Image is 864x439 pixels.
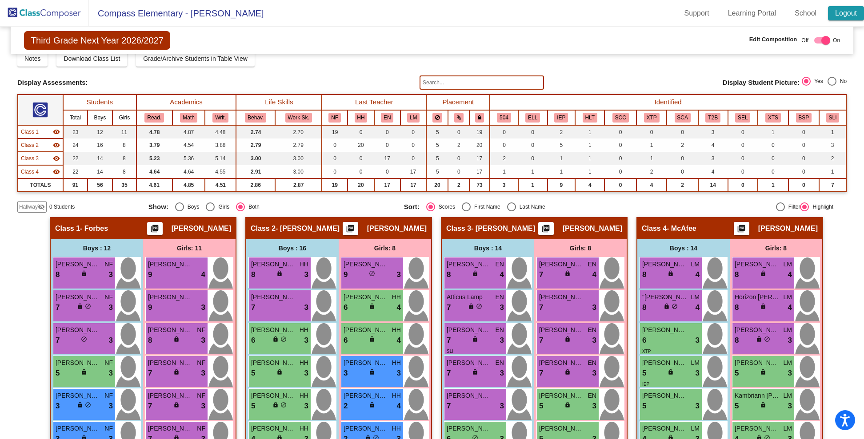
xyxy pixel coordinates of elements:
[348,178,374,192] td: 20
[826,113,840,123] button: SLI
[448,110,469,125] th: Keep with students
[374,138,400,152] td: 0
[374,125,400,138] td: 0
[63,165,88,178] td: 22
[53,142,60,149] mat-icon: visibility
[698,165,728,178] td: 4
[112,165,136,178] td: 8
[525,113,540,123] button: ELL
[348,165,374,178] td: 0
[21,154,39,162] span: Class 3
[251,224,276,233] span: Class 2
[322,110,348,125] th: Nikki Forbes
[728,110,758,125] th: Student sees Counselor/SSW
[143,55,248,62] span: Grade/Archive Students in Table View
[539,260,584,269] span: [PERSON_NAME]
[63,152,88,165] td: 22
[448,178,469,192] td: 2
[788,125,820,138] td: 0
[667,110,698,125] th: Self-Contained ASD
[575,125,604,138] td: 1
[819,152,846,165] td: 2
[447,269,451,281] span: 8
[236,165,275,178] td: 2.91
[540,224,551,237] mat-icon: picture_as_pdf
[21,168,39,176] span: Class 4
[518,165,548,178] td: 1
[785,203,800,211] div: Filter
[18,138,63,152] td: Staci Callaway - Hensley
[447,260,491,269] span: [PERSON_NAME]
[642,224,667,233] span: Class 4
[446,224,471,233] span: Class 3
[667,152,698,165] td: 0
[636,138,667,152] td: 1
[348,152,374,165] td: 0
[788,152,820,165] td: 0
[448,138,469,152] td: 2
[796,113,812,123] button: BSP
[604,110,636,125] th: Self-Contained Cross-Categorical
[400,165,427,178] td: 17
[642,269,646,281] span: 8
[374,152,400,165] td: 17
[426,178,448,192] td: 20
[374,165,400,178] td: 0
[604,138,636,152] td: 0
[136,125,172,138] td: 4.78
[144,113,164,123] button: Read.
[172,224,231,233] span: [PERSON_NAME]
[88,110,112,125] th: Boys
[548,138,576,152] td: 5
[56,51,127,67] button: Download Class List
[788,110,820,125] th: CICO-BSP in Place
[426,95,490,110] th: Placement
[516,203,545,211] div: Last Name
[344,260,388,269] span: [PERSON_NAME]
[500,269,504,281] span: 4
[426,125,448,138] td: 5
[758,224,818,233] span: [PERSON_NAME]
[343,222,358,235] button: Print Students Details
[348,110,374,125] th: Hannah Hensley
[400,178,427,192] td: 17
[104,293,113,302] span: NF
[490,110,518,125] th: Student has a 504 Plan
[400,138,427,152] td: 0
[698,152,728,165] td: 3
[749,35,797,44] span: Edit Composition
[765,113,781,123] button: XTS
[205,152,236,165] td: 5.14
[788,178,820,192] td: 0
[322,152,348,165] td: 0
[809,203,833,211] div: Highlight
[448,165,469,178] td: 0
[236,125,275,138] td: 2.74
[172,138,205,152] td: 4.54
[575,110,604,125] th: Health Concerns
[583,113,597,123] button: HLT
[760,270,766,277] span: lock
[276,224,340,233] span: - [PERSON_NAME]
[642,260,687,269] span: [PERSON_NAME] Dice
[696,269,700,281] span: 4
[442,239,534,257] div: Boys : 14
[490,165,518,178] td: 1
[426,138,448,152] td: 5
[675,113,691,123] button: SCA
[588,260,596,269] span: EN
[802,77,847,88] mat-radio-group: Select an option
[736,224,747,237] mat-icon: picture_as_pdf
[18,125,63,138] td: Emma Assel - Forbes
[89,6,264,20] span: Compass Elementary - [PERSON_NAME]
[300,260,308,269] span: HH
[472,270,478,277] span: lock
[604,165,636,178] td: 0
[698,110,728,125] th: Student has Tier 2B Reading
[691,260,700,269] span: LM
[369,270,375,277] span: do_not_disturb_alt
[758,125,788,138] td: 1
[404,202,653,211] mat-radio-group: Select an option
[788,6,824,20] a: School
[275,152,322,165] td: 3.00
